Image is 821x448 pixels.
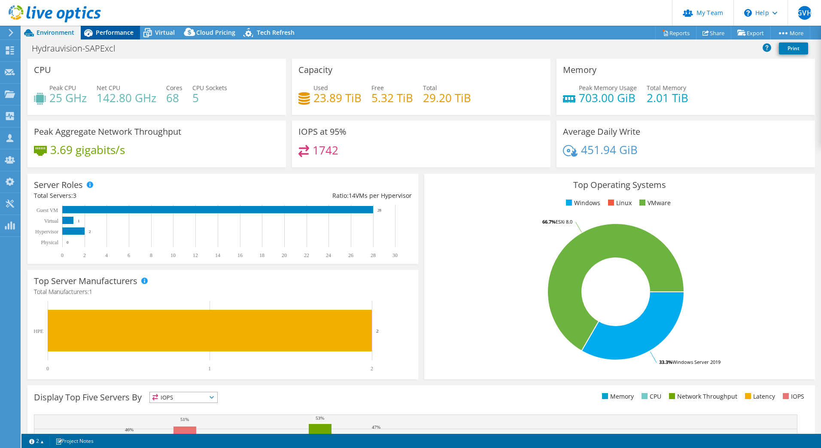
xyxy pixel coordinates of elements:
[28,44,129,53] h1: Hydrauvision-SAPExcl
[237,252,243,258] text: 16
[579,93,637,103] h4: 703.00 GiB
[606,198,632,208] li: Linux
[49,84,76,92] span: Peak CPU
[744,9,752,17] svg: \n
[564,198,600,208] li: Windows
[770,26,810,39] a: More
[23,436,50,446] a: 2
[61,252,64,258] text: 0
[166,84,182,92] span: Cores
[637,198,671,208] li: VMware
[423,84,437,92] span: Total
[89,230,91,234] text: 2
[97,84,120,92] span: Net CPU
[423,93,471,103] h4: 29.20 TiB
[298,65,332,75] h3: Capacity
[600,392,634,401] li: Memory
[349,191,356,200] span: 14
[170,252,176,258] text: 10
[73,191,76,200] span: 3
[372,424,380,430] text: 47%
[313,84,328,92] span: Used
[34,287,412,297] h4: Total Manufacturers:
[304,252,309,258] text: 22
[150,252,152,258] text: 8
[125,427,134,432] text: 46%
[257,28,295,36] span: Tech Refresh
[371,252,376,258] text: 28
[36,28,74,36] span: Environment
[78,219,80,223] text: 1
[563,127,640,136] h3: Average Daily Write
[348,252,353,258] text: 26
[581,145,638,154] h4: 451.94 GiB
[371,93,413,103] h4: 5.32 TiB
[313,93,362,103] h4: 23.89 TiB
[150,392,217,403] span: IOPS
[667,392,737,401] li: Network Throughput
[556,218,572,225] tspan: ESXi 8.0
[371,84,384,92] span: Free
[155,28,175,36] span: Virtual
[743,392,775,401] li: Latency
[326,252,331,258] text: 24
[542,218,556,225] tspan: 66.7%
[215,252,220,258] text: 14
[639,392,661,401] li: CPU
[655,26,696,39] a: Reports
[34,127,181,136] h3: Peak Aggregate Network Throughput
[192,93,227,103] h4: 5
[259,252,265,258] text: 18
[579,84,637,92] span: Peak Memory Usage
[50,145,125,154] h4: 3.69 gigabits/s
[46,366,49,372] text: 0
[192,84,227,92] span: CPU Sockets
[44,218,59,224] text: Virtual
[35,229,58,235] text: Hypervisor
[34,191,223,200] div: Total Servers:
[36,207,58,213] text: Guest VM
[196,28,235,36] span: Cloud Pricing
[647,84,686,92] span: Total Memory
[696,26,731,39] a: Share
[731,26,771,39] a: Export
[672,359,721,365] tspan: Windows Server 2019
[34,65,51,75] h3: CPU
[376,328,379,333] text: 2
[371,366,373,372] text: 2
[798,6,812,20] span: GVH
[431,180,809,190] h3: Top Operating Systems
[96,28,134,36] span: Performance
[89,288,92,296] span: 1
[49,436,100,446] a: Project Notes
[41,239,58,245] text: Physical
[313,145,338,155] h4: 1742
[781,392,804,401] li: IOPS
[377,208,382,212] text: 28
[83,252,86,258] text: 2
[779,42,808,54] a: Print
[659,359,672,365] tspan: 33.3%
[34,180,83,190] h3: Server Roles
[128,252,130,258] text: 6
[180,417,189,422] text: 51%
[392,252,398,258] text: 30
[298,127,347,136] h3: IOPS at 95%
[166,93,182,103] h4: 68
[33,328,43,334] text: HPE
[316,415,324,421] text: 53%
[67,240,69,245] text: 0
[97,93,156,103] h4: 142.80 GHz
[223,191,412,200] div: Ratio: VMs per Hypervisor
[193,252,198,258] text: 12
[105,252,108,258] text: 4
[34,276,137,286] h3: Top Server Manufacturers
[208,366,211,372] text: 1
[647,93,688,103] h4: 2.01 TiB
[282,252,287,258] text: 20
[49,93,87,103] h4: 25 GHz
[563,65,596,75] h3: Memory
